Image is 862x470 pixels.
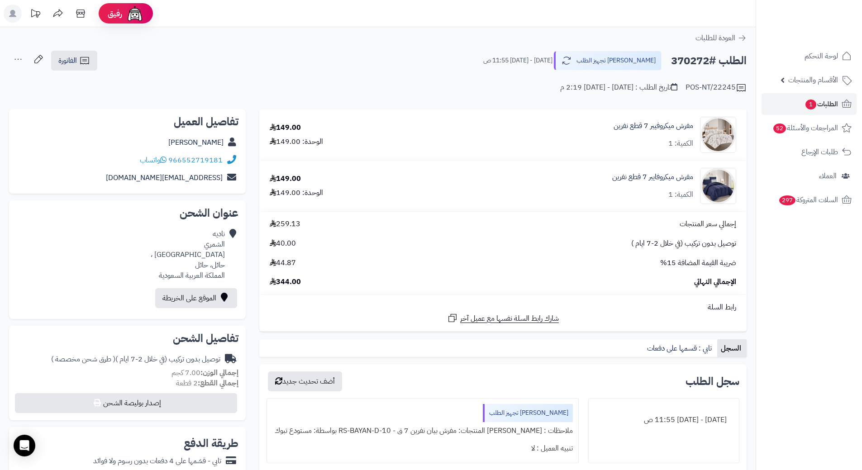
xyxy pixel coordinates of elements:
[594,411,733,429] div: [DATE] - [DATE] 11:55 ص
[483,404,573,422] div: [PERSON_NAME] تجهيز الطلب
[155,288,237,308] a: الموقع على الخريطة
[51,51,97,71] a: الفاتورة
[762,45,857,67] a: لوحة التحكم
[788,74,838,86] span: الأقسام والمنتجات
[614,121,693,131] a: مفرش ميكروفيبر 7 قطع نفرين
[643,339,717,357] a: تابي : قسمها على دفعات
[108,8,122,19] span: رفيق
[270,174,301,184] div: 149.00
[198,378,238,389] strong: إجمالي القطع:
[171,367,238,378] small: 7.00 كجم
[270,137,323,147] div: الوحدة: 149.00
[694,277,736,287] span: الإجمالي النهائي
[686,376,739,387] h3: سجل الطلب
[24,5,47,25] a: تحديثات المنصة
[762,141,857,163] a: طلبات الإرجاع
[270,238,296,249] span: 40.00
[58,55,77,66] span: الفاتورة
[805,98,838,110] span: الطلبات
[168,155,223,166] a: 966552719181
[762,93,857,115] a: الطلبات1
[695,33,735,43] span: العودة للطلبات
[778,195,796,206] span: 297
[16,333,238,344] h2: تفاصيل الشحن
[805,99,817,110] span: 1
[700,168,736,204] img: 1748332756-1-90x90.jpg
[268,371,342,391] button: أضف تحديث جديد
[668,190,693,200] div: الكمية: 1
[660,258,736,268] span: ضريبة القيمة المضافة 15%
[270,219,300,229] span: 259.13
[14,435,35,456] div: Open Intercom Messenger
[272,422,572,440] div: ملاحظات : [PERSON_NAME] المنتجات: مفرش بيان نفرين 7 ق - RS-BAYAN-D-10 بواسطة: مستودع تبوك
[51,354,220,365] div: توصيل بدون تركيب (في خلال 2-7 ايام )
[700,117,736,153] img: 1738755504-110202010755-90x90.jpg
[762,117,857,139] a: المراجعات والأسئلة52
[773,123,787,134] span: 52
[263,302,743,313] div: رابط السلة
[272,440,572,457] div: تنبيه العميل : لا
[140,155,167,166] a: واتساب
[93,456,221,466] div: تابي - قسّمها على 4 دفعات بدون رسوم ولا فوائد
[554,51,662,70] button: [PERSON_NAME] تجهيز الطلب
[695,33,747,43] a: العودة للطلبات
[762,165,857,187] a: العملاء
[270,277,301,287] span: 344.00
[200,367,238,378] strong: إجمالي الوزن:
[680,219,736,229] span: إجمالي سعر المنتجات
[151,229,225,280] div: ناديه الشمري [GEOGRAPHIC_DATA] ، حائل، حائل المملكة العربية السعودية
[483,56,552,65] small: [DATE] - [DATE] 11:55 ص
[805,50,838,62] span: لوحة التحكم
[184,438,238,449] h2: طريقة الدفع
[631,238,736,249] span: توصيل بدون تركيب (في خلال 2-7 ايام )
[270,188,323,198] div: الوحدة: 149.00
[671,52,747,70] h2: الطلب #370272
[560,82,677,93] div: تاريخ الطلب : [DATE] - [DATE] 2:19 م
[16,116,238,127] h2: تفاصيل العميل
[176,378,238,389] small: 2 قطعة
[772,122,838,134] span: المراجعات والأسئلة
[762,189,857,211] a: السلات المتروكة297
[819,170,837,182] span: العملاء
[612,172,693,182] a: مفرش ميكروفايبر 7 قطع نفرين
[51,354,115,365] span: ( طرق شحن مخصصة )
[447,313,559,324] a: شارك رابط السلة نفسها مع عميل آخر
[126,5,144,23] img: ai-face.png
[686,82,747,93] div: POS-NT/22245
[800,7,853,26] img: logo-2.png
[16,208,238,218] h2: عنوان الشحن
[168,137,224,148] a: [PERSON_NAME]
[717,339,747,357] a: السجل
[15,393,237,413] button: إصدار بوليصة الشحن
[270,123,301,133] div: 149.00
[801,146,838,158] span: طلبات الإرجاع
[668,138,693,149] div: الكمية: 1
[778,194,838,206] span: السلات المتروكة
[460,313,559,324] span: شارك رابط السلة نفسها مع عميل آخر
[106,172,223,183] a: [EMAIL_ADDRESS][DOMAIN_NAME]
[270,258,296,268] span: 44.87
